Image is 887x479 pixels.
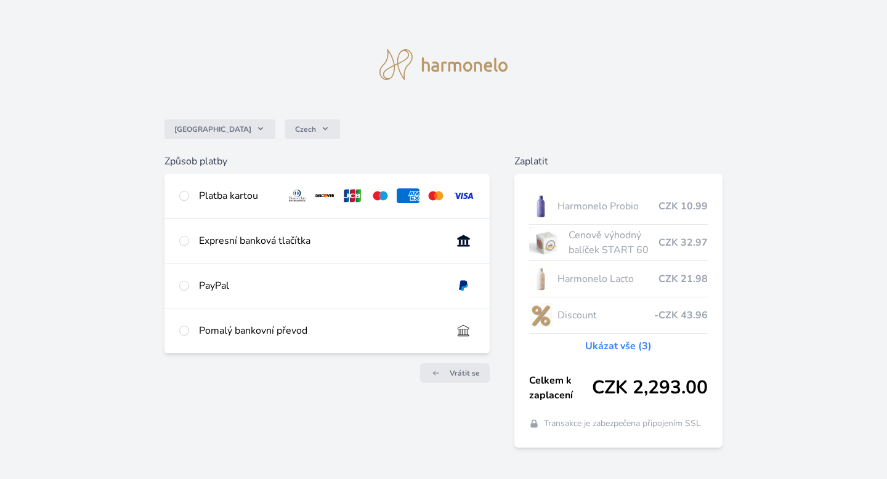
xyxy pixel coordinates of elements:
img: CLEAN_PROBIO_se_stinem_x-lo.jpg [529,191,553,222]
h6: Způsob platby [164,154,490,169]
img: discover.svg [314,188,336,203]
span: Harmonelo Lacto [557,272,659,286]
img: start.jpg [529,227,564,258]
span: CZK 21.98 [658,272,708,286]
span: Celkem k zaplacení [529,373,593,403]
span: Czech [295,124,316,134]
button: Czech [285,119,340,139]
h6: Zaplatit [514,154,723,169]
img: maestro.svg [369,188,392,203]
img: amex.svg [397,188,419,203]
img: discount-lo.png [529,300,553,331]
span: CZK 10.99 [658,199,708,214]
img: visa.svg [452,188,475,203]
span: Harmonelo Probio [557,199,659,214]
div: PayPal [199,278,442,293]
span: Vrátit se [450,368,480,378]
div: Expresní banková tlačítka [199,233,442,248]
a: Ukázat vše (3) [585,339,652,353]
div: Pomalý bankovní převod [199,323,442,338]
img: mc.svg [424,188,447,203]
img: jcb.svg [341,188,364,203]
img: CLEAN_LACTO_se_stinem_x-hi-lo.jpg [529,264,553,294]
span: CZK 32.97 [658,235,708,250]
img: paypal.svg [452,278,475,293]
span: -CZK 43.96 [654,308,708,323]
img: logo.svg [379,49,508,80]
div: Platba kartou [199,188,277,203]
img: bankTransfer_IBAN.svg [452,323,475,338]
a: Vrátit se [420,363,490,383]
span: CZK 2,293.00 [592,377,708,399]
img: diners.svg [286,188,309,203]
span: [GEOGRAPHIC_DATA] [174,124,251,134]
span: Transakce je zabezpečena připojením SSL [544,417,701,430]
img: onlineBanking_CZ.svg [452,233,475,248]
span: Cenově výhodný balíček START 60 [569,228,658,257]
span: Discount [557,308,655,323]
button: [GEOGRAPHIC_DATA] [164,119,275,139]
